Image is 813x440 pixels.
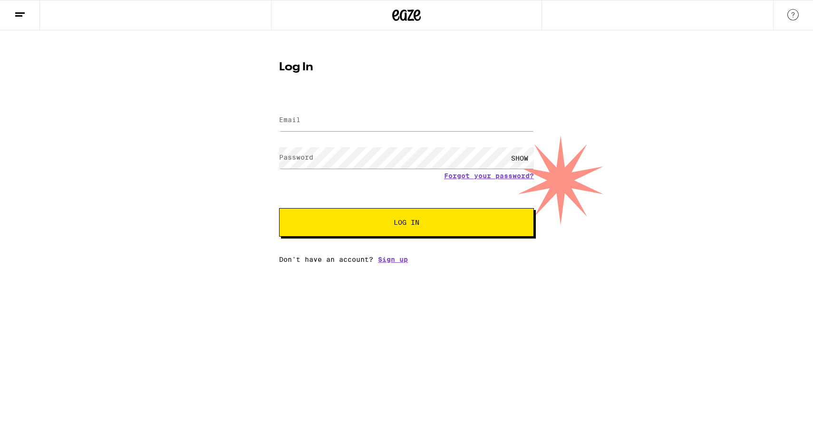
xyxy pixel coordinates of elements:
input: Email [279,110,534,131]
div: SHOW [505,147,534,169]
button: Log In [279,208,534,237]
div: Don't have an account? [279,256,534,263]
label: Password [279,153,313,161]
a: Sign up [378,256,408,263]
h1: Log In [279,62,534,73]
a: Forgot your password? [444,172,534,180]
label: Email [279,116,300,124]
span: Log In [394,219,419,226]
